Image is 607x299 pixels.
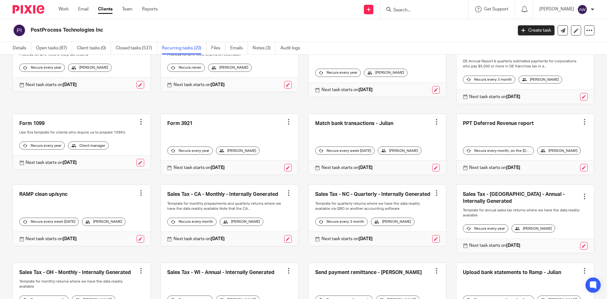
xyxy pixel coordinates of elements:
a: Recurring tasks (20) [162,42,206,54]
div: [PERSON_NAME] [371,218,414,226]
strong: [DATE] [63,83,77,87]
img: svg%3E [577,4,587,15]
a: Emails [230,42,248,54]
p: Next task starts on [322,236,373,242]
div: [PERSON_NAME] [512,224,555,233]
p: Next task starts on [26,82,77,88]
strong: [DATE] [359,88,373,92]
div: Recurs every year [167,146,213,155]
div: [PERSON_NAME] [216,146,260,155]
div: [PERSON_NAME] [68,64,112,72]
a: Open tasks (87) [36,42,72,54]
p: Next task starts on [322,165,373,171]
div: Recurs never [167,64,205,72]
a: Clients [98,6,113,12]
input: Search [393,8,450,13]
div: [PERSON_NAME] [220,218,263,226]
strong: [DATE] [211,165,225,170]
p: Next task starts on [174,236,225,242]
a: Reports [142,6,158,12]
a: Details [13,42,31,54]
div: Recurs every week [DATE] [315,146,375,155]
div: Recurs every month, on the [DATE] [463,146,534,155]
p: Next task starts on [26,159,77,166]
div: [PERSON_NAME] [364,69,408,77]
span: Get Support [484,7,508,11]
div: Recurs every year [463,224,508,233]
p: Next task starts on [174,82,225,88]
p: Next task starts on [26,236,77,242]
a: Audit logs [280,42,305,54]
div: Recurs every year [19,141,65,150]
strong: [DATE] [359,165,373,170]
div: [PERSON_NAME] [378,146,421,155]
strong: [DATE] [63,160,77,165]
div: Recurs every year [315,69,361,77]
div: Recurs every 3 month [315,218,368,226]
div: [PERSON_NAME] [82,218,126,226]
strong: [DATE] [506,95,520,99]
a: Create task [518,25,555,35]
div: [PERSON_NAME] [537,146,581,155]
a: Work [58,6,69,12]
img: svg%3E [13,24,26,37]
p: Next task starts on [174,165,225,171]
a: Team [122,6,132,12]
strong: [DATE] [359,237,373,241]
strong: [DATE] [506,243,520,248]
strong: [DATE] [63,237,77,241]
p: Next task starts on [322,87,373,93]
p: [PERSON_NAME] [539,6,574,12]
p: Next task starts on [469,165,520,171]
a: Closed tasks (537) [116,42,157,54]
div: Recurs every 3 month [463,76,515,84]
strong: [DATE] [211,237,225,241]
div: Client manager [68,141,109,150]
div: Recurs every year [19,64,65,72]
a: Client tasks (0) [77,42,111,54]
div: [PERSON_NAME] [518,76,562,84]
div: Recurs every week [DATE] [19,218,79,226]
a: Notes (3) [253,42,276,54]
p: Next task starts on [469,242,520,249]
div: [PERSON_NAME] [208,64,252,72]
img: Pixie [13,5,44,14]
strong: [DATE] [211,83,225,87]
a: Files [211,42,225,54]
h2: PostProcess Technologies Inc [31,27,413,34]
p: Next task starts on [469,94,520,100]
strong: [DATE] [506,165,520,170]
a: Email [78,6,89,12]
div: Recurs every month [167,218,217,226]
